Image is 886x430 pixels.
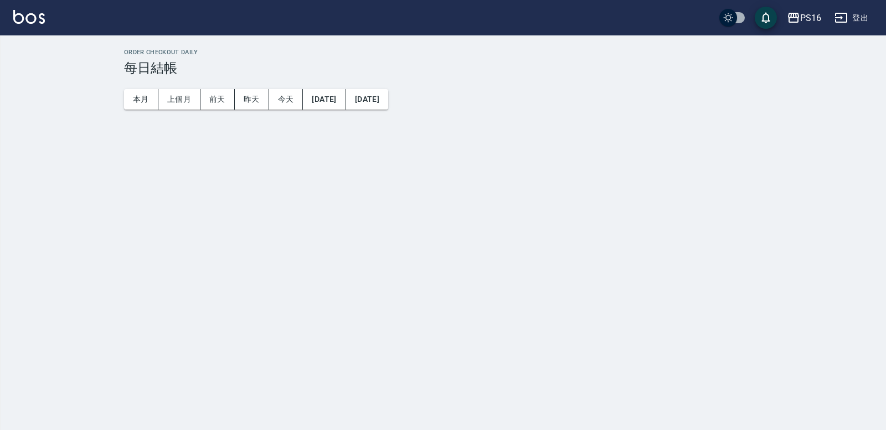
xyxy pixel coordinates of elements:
[124,49,873,56] h2: Order checkout daily
[346,89,388,110] button: [DATE]
[13,10,45,24] img: Logo
[124,60,873,76] h3: 每日結帳
[158,89,200,110] button: 上個月
[303,89,346,110] button: [DATE]
[830,8,873,28] button: 登出
[124,89,158,110] button: 本月
[800,11,821,25] div: PS16
[782,7,826,29] button: PS16
[269,89,303,110] button: 今天
[200,89,235,110] button: 前天
[235,89,269,110] button: 昨天
[755,7,777,29] button: save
